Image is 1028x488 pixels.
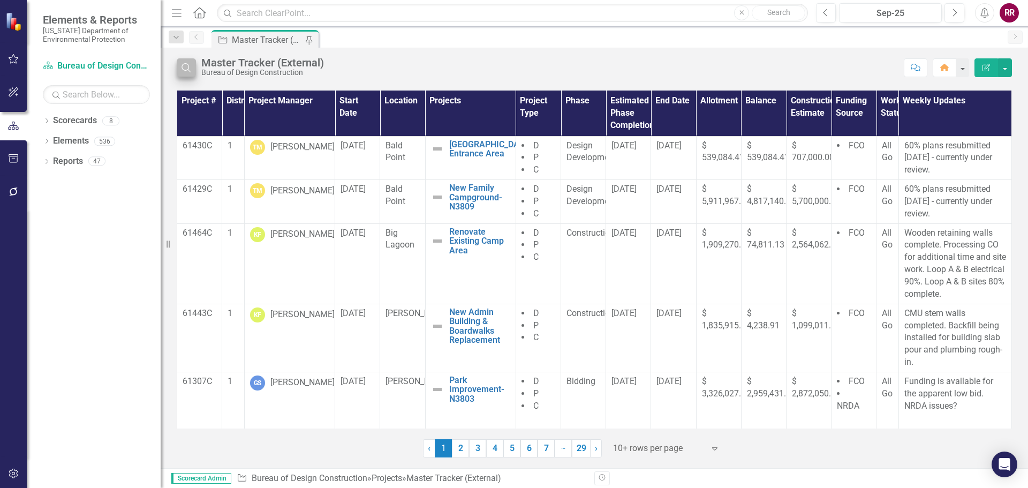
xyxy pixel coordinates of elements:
td: Double-Click to Edit [651,180,696,224]
span: $ 1,099,011.98 [792,308,841,331]
td: Double-Click to Edit [561,372,606,448]
span: All Go [882,308,893,331]
td: Double-Click to Edit [222,136,245,180]
img: Not Defined [431,191,444,204]
span: [DATE] [611,308,637,318]
td: Double-Click to Edit [898,372,1011,448]
span: FCO [849,140,865,151]
span: Construction [566,228,615,238]
td: Double-Click to Edit [177,180,222,224]
span: $ 539,084.41 [747,140,789,163]
a: New Family Campground-N3809 [449,183,510,212]
span: $ 2,872,050.00 [792,376,841,399]
span: [DATE] [656,308,682,318]
span: P [533,388,539,399]
td: Double-Click to Edit [335,136,380,180]
a: Renovate Existing Camp Area [449,227,510,256]
span: $ 707,000.00 [792,140,834,163]
span: D [533,140,539,151]
span: Bidding [566,376,595,386]
td: Double-Click to Edit [651,372,696,448]
td: Double-Click to Edit [696,372,741,448]
td: Double-Click to Edit [177,372,222,448]
td: Double-Click to Edit [741,180,786,224]
span: 1 [228,184,232,194]
div: Sep-25 [843,7,938,20]
div: GS [250,376,265,391]
span: D [533,184,539,194]
td: Double-Click to Edit [696,223,741,304]
td: Double-Click to Edit [606,223,651,304]
span: [PERSON_NAME] [385,376,450,386]
span: 1 [228,308,232,318]
span: 1 [435,439,452,457]
td: Double-Click to Edit [244,223,335,304]
td: Double-Click to Edit [177,304,222,372]
span: Construction [566,308,615,318]
td: Double-Click to Edit [696,180,741,224]
td: Double-Click to Edit [832,372,876,448]
div: [PERSON_NAME] [270,377,335,389]
span: 1 [228,228,232,238]
td: Double-Click to Edit [244,304,335,372]
td: Double-Click to Edit Right Click for Context Menu [425,223,516,304]
span: [DATE] [341,376,366,386]
a: Elements [53,135,89,147]
button: Search [752,5,805,20]
p: Wooden retaining walls complete. Processing CO for additional time and site work. Loop A & B elec... [904,227,1006,301]
span: C [533,332,539,342]
td: Double-Click to Edit [561,136,606,180]
div: [PERSON_NAME] [270,228,335,241]
div: Master Tracker (External) [201,57,324,69]
td: Double-Click to Edit [606,372,651,448]
td: Double-Click to Edit [222,223,245,304]
td: Double-Click to Edit [876,223,899,304]
p: Funding is available for the apparent low bid. NRDA issues? [904,376,1006,415]
td: Double-Click to Edit [787,180,832,224]
td: Double-Click to Edit [516,372,561,448]
td: Double-Click to Edit [380,136,425,180]
td: Double-Click to Edit [832,180,876,224]
span: $ 4,817,140.12 [747,184,796,206]
td: Double-Click to Edit [244,136,335,180]
div: Open Intercom Messenger [992,452,1017,477]
p: 60% plans resubmitted [DATE] - currently under review. [904,140,1006,177]
td: Double-Click to Edit [876,372,899,448]
a: Park Improvement-N3803 [449,376,510,404]
td: Double-Click to Edit [516,304,561,372]
span: All Go [882,228,893,250]
span: [DATE] [611,184,637,194]
div: [PERSON_NAME] [270,185,335,197]
td: Double-Click to Edit [380,180,425,224]
div: TM [250,183,265,198]
p: 61443C [183,307,216,320]
span: $ 74,811.13 [747,228,784,250]
p: 61429C [183,183,216,196]
td: Double-Click to Edit [561,180,606,224]
div: 536 [94,137,115,146]
a: Bureau of Design Construction [43,60,150,72]
span: [DATE] [656,184,682,194]
span: $ 1,909,270.60 [702,228,751,250]
button: Sep-25 [839,3,942,22]
td: Double-Click to Edit [561,304,606,372]
td: Double-Click to Edit [832,136,876,180]
span: $ 2,564,062.72 [792,228,841,250]
td: Double-Click to Edit [222,180,245,224]
a: 5 [503,439,520,457]
td: Double-Click to Edit [832,304,876,372]
span: FCO [849,228,865,238]
span: $ 539,084.41 [702,140,744,163]
span: NRDA [837,401,859,411]
span: All Go [882,184,893,206]
span: 1 [228,140,232,151]
td: Double-Click to Edit [335,223,380,304]
td: Double-Click to Edit [606,304,651,372]
span: P [533,239,539,250]
span: P [533,196,539,206]
span: [DATE] [611,376,637,386]
td: Double-Click to Edit [516,223,561,304]
td: Double-Click to Edit [876,304,899,372]
td: Double-Click to Edit [832,223,876,304]
span: $ 5,700,000.00 [792,184,841,206]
